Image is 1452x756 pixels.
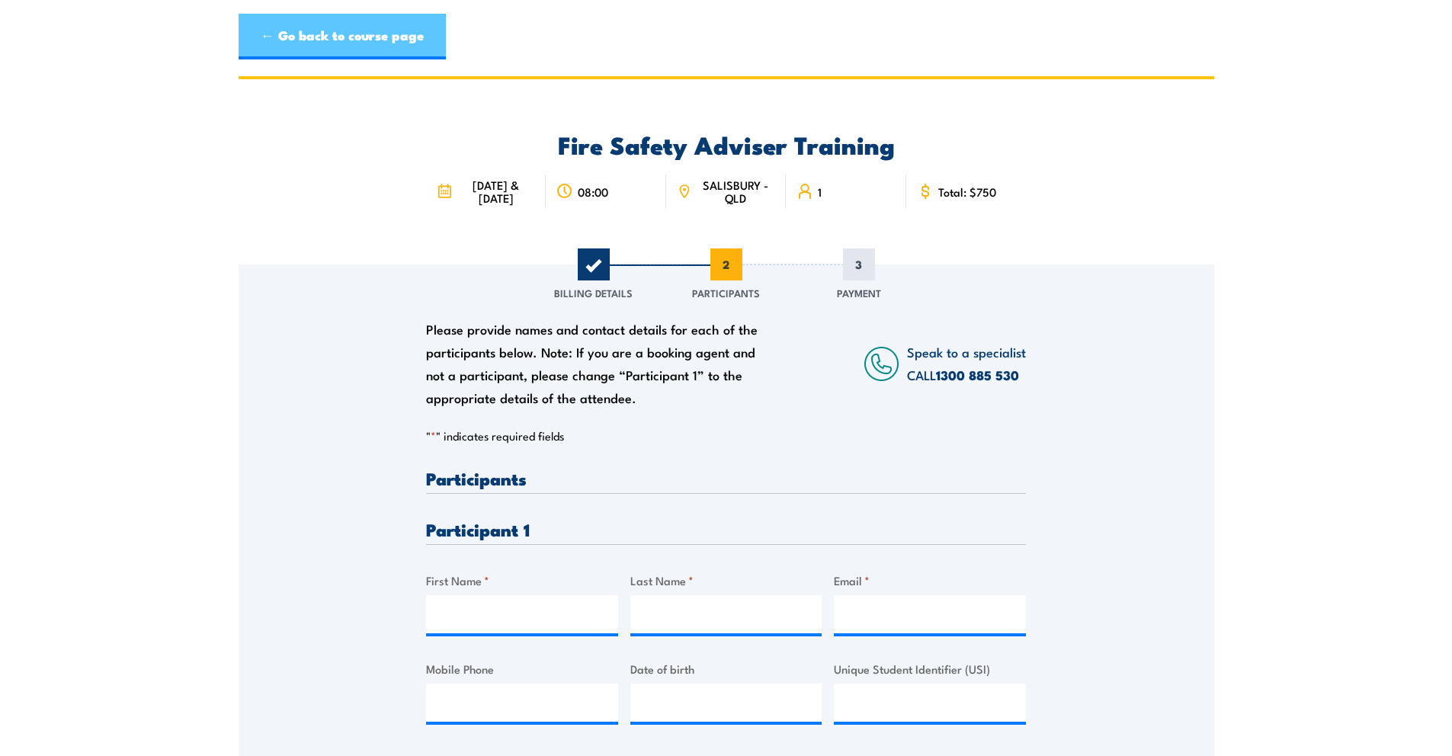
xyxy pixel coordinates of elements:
span: Speak to a specialist CALL [907,342,1026,384]
h3: Participant 1 [426,521,1026,538]
label: Unique Student Identifier (USI) [834,660,1026,678]
label: Date of birth [630,660,822,678]
div: Please provide names and contact details for each of the participants below. Note: If you are a b... [426,318,772,409]
span: 1 [818,185,822,198]
h2: Fire Safety Adviser Training [426,133,1026,155]
span: 3 [843,248,875,280]
span: Billing Details [554,285,633,300]
span: [DATE] & [DATE] [457,178,535,204]
label: Last Name [630,572,822,589]
span: Total: $750 [938,185,996,198]
a: ← Go back to course page [239,14,446,59]
h3: Participants [426,469,1026,487]
span: SALISBURY - QLD [696,178,775,204]
span: 1 [578,248,610,280]
span: 08:00 [578,185,608,198]
span: 2 [710,248,742,280]
span: Payment [837,285,881,300]
p: " " indicates required fields [426,428,1026,444]
a: 1300 885 530 [936,365,1019,385]
label: First Name [426,572,618,589]
label: Email [834,572,1026,589]
label: Mobile Phone [426,660,618,678]
span: Participants [692,285,760,300]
